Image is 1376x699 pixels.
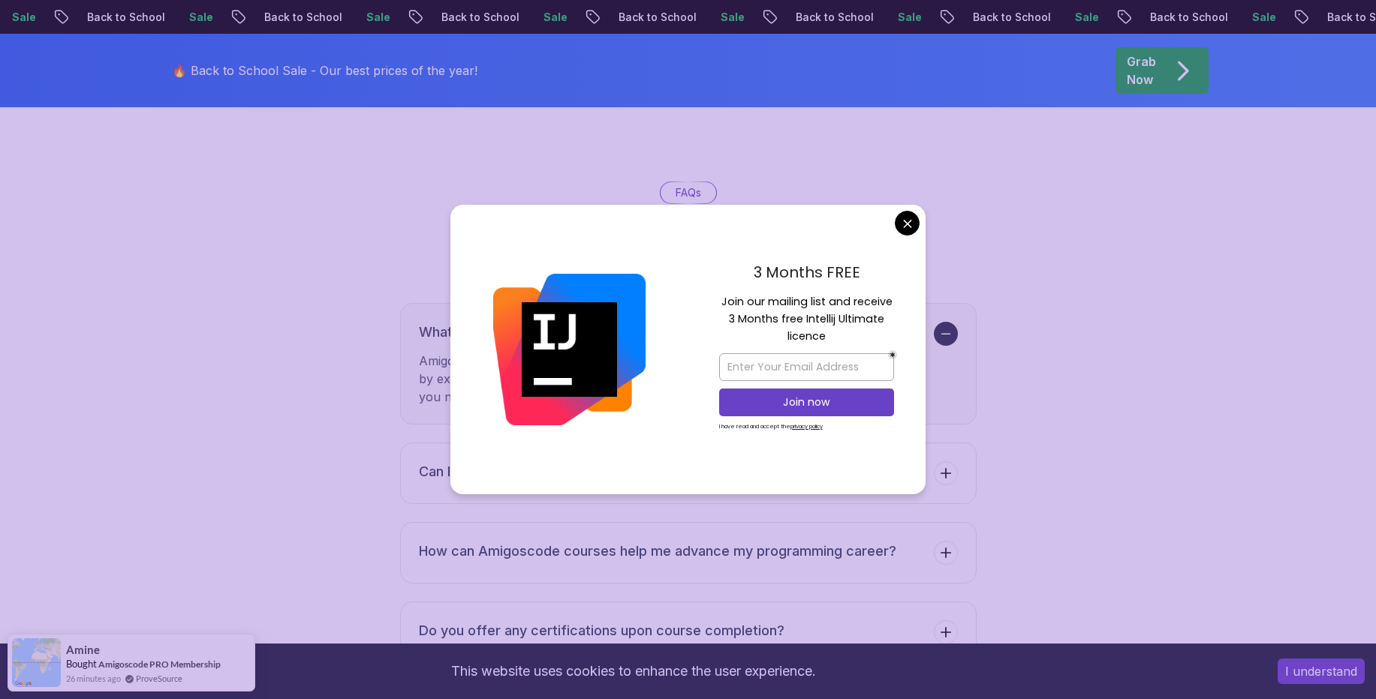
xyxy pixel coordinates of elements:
[528,10,576,25] p: Sale
[1134,10,1236,25] p: Back to School
[603,10,705,25] p: Back to School
[419,322,928,343] h3: What makes Amigoscode programming courses different from others?
[66,643,100,656] span: Amine
[1278,658,1365,684] button: Accept cookies
[419,461,863,482] h3: Can I purchase your courses through my company's training budget?
[351,10,399,25] p: Sale
[400,442,977,504] button: Can I purchase your courses through my company's training budget?
[12,638,61,687] img: provesource social proof notification image
[66,658,97,670] span: Bought
[882,10,930,25] p: Sale
[780,10,882,25] p: Back to School
[400,303,977,424] button: What makes Amigoscode programming courses different from others?Amigoscode offers unique, practic...
[66,672,121,685] span: 26 minutes ago
[71,10,173,25] p: Back to School
[1236,10,1284,25] p: Sale
[11,655,1255,688] div: This website uses cookies to enhance the user experience.
[676,185,701,200] p: FAQs
[419,352,928,406] p: Amigoscode offers unique, practical, and industry-relevant programming courses taught by experien...
[248,10,351,25] p: Back to School
[173,10,221,25] p: Sale
[1127,52,1156,88] p: Grab Now
[98,658,221,670] a: Amigoscode PRO Membership
[1059,10,1107,25] p: Sale
[172,61,477,79] p: 🔥 Back to School Sale - Our best prices of the year!
[426,10,528,25] p: Back to School
[419,541,896,562] h3: How can Amigoscode courses help me advance my programming career?
[705,10,753,25] p: Sale
[400,522,977,583] button: How can Amigoscode courses help me advance my programming career?
[400,601,977,663] button: Do you offer any certifications upon course completion?
[419,620,784,641] h3: Do you offer any certifications upon course completion?
[136,672,182,685] a: ProveSource
[957,10,1059,25] p: Back to School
